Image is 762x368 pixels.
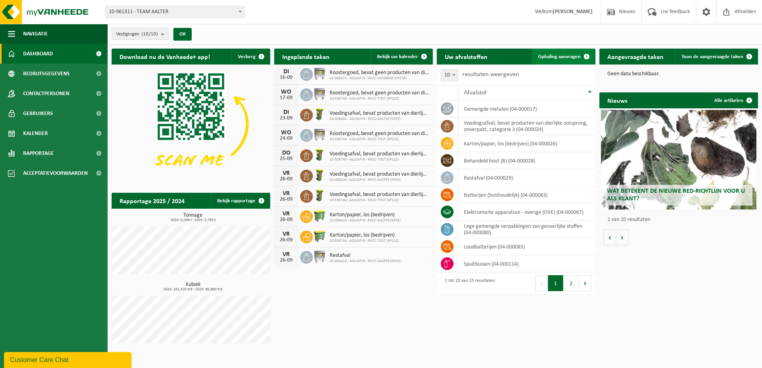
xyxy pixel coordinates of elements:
[603,229,616,245] button: Vorige
[116,213,270,222] h3: Tonnage
[330,90,429,96] span: Roostergoed, bevat geen producten van dierlijke oorsprong
[599,49,672,64] h2: Aangevraagde taken
[458,221,595,238] td: lege gemengde verpakkingen van gevaarlijke stoffen (04-000080)
[141,31,158,37] count: (10/10)
[330,192,429,198] span: Voedingsafval, bevat producten van dierlijke oorsprong, onverpakt, categorie 3
[23,163,88,183] span: Acceptatievoorwaarden
[458,152,595,169] td: behandeld hout (B) (04-000028)
[313,189,326,202] img: WB-0060-HPE-GN-50
[116,288,270,292] span: 2024: 161,520 m3 - 2025: 90,860 m3
[532,49,595,65] a: Ophaling aanvragen
[278,109,294,115] div: DI
[112,65,270,184] img: Download de VHEPlus App
[313,229,326,243] img: WB-0660-HPE-GN-50
[23,143,54,163] span: Rapportage
[112,193,192,208] h2: Rapportage 2025 / 2024
[278,129,294,136] div: WO
[313,148,326,162] img: WB-0060-HPE-GN-50
[330,198,429,203] span: 10-536744 - AQUAFIN - RWZI TIELT (KP122)
[278,197,294,202] div: 26-09
[4,350,133,368] iframe: chat widget
[278,75,294,80] div: 16-09
[330,253,401,259] span: Restafval
[211,193,269,209] a: Bekijk rapportage
[313,67,326,80] img: WB-1100-GAL-GY-01
[377,54,418,59] span: Bekijk uw kalender
[607,188,745,202] span: Wat betekent de nieuwe RED-richtlijn voor u als klant?
[330,218,401,223] span: 02-008424 - AQUAFIN - RWZI AALTER (KP25)
[330,151,429,157] span: Voedingsafval, bevat producten van dierlijke oorsprong, onverpakt, categorie 3
[278,115,294,121] div: 23-09
[278,217,294,223] div: 26-09
[105,6,245,18] span: 10-961311 - TEAM AALTER
[535,275,548,291] button: Previous
[278,176,294,182] div: 26-09
[441,274,495,292] div: 1 tot 10 van 15 resultaten
[278,170,294,176] div: VR
[116,28,158,40] span: Vestigingen
[330,157,429,162] span: 10-536744 - AQUAFIN - RWZI TIELT (KP122)
[313,128,326,141] img: WB-1100-GAL-GY-01
[313,108,326,121] img: WB-0060-HPE-GN-50
[564,275,579,291] button: 2
[278,95,294,101] div: 17-09
[458,100,595,117] td: gemengde metalen (04-000017)
[313,87,326,101] img: WB-1100-GAL-GY-01
[681,54,743,59] span: Toon de aangevraagde taken
[238,54,255,59] span: Verberg
[458,169,595,186] td: restafval (04-000029)
[441,69,458,81] span: 10
[330,70,429,76] span: Roostergoed, bevat geen producten van dierlijke oorsprong
[330,239,399,243] span: 10-536744 - AQUAFIN - RWZI TIELT (KP122)
[458,135,595,152] td: karton/papier, los (bedrijven) (04-000026)
[464,90,487,96] span: Afvalstof
[23,84,69,104] span: Contactpersonen
[437,49,495,64] h2: Uw afvalstoffen
[458,117,595,135] td: voedingsafval, bevat producten van dierlijke oorsprong, onverpakt, categorie 3 (04-000024)
[675,49,757,65] a: Toon de aangevraagde taken
[538,54,581,59] span: Ophaling aanvragen
[278,156,294,162] div: 25-09
[278,258,294,263] div: 26-09
[278,237,294,243] div: 26-09
[330,137,429,142] span: 10-536744 - AQUAFIN - RWZI TIELT (KP122)
[173,28,192,41] button: OK
[607,217,754,223] p: 1 van 10 resultaten
[371,49,432,65] a: Bekijk uw kalender
[278,231,294,237] div: VR
[278,69,294,75] div: DI
[330,178,429,182] span: 02-008424 - AQUAFIN - RWZI AALTER (KP25)
[23,44,53,64] span: Dashboard
[112,28,169,40] button: Vestigingen(10/10)
[330,131,429,137] span: Roostergoed, bevat geen producten van dierlijke oorsprong
[708,92,757,108] a: Alle artikelen
[553,9,593,15] strong: [PERSON_NAME]
[330,232,399,239] span: Karton/papier, los (bedrijven)
[313,168,326,182] img: WB-0060-HPE-GN-50
[313,209,326,223] img: WB-0660-HPE-GN-50
[278,190,294,197] div: VR
[601,110,756,209] a: Wat betekent de nieuwe RED-richtlijn voor u als klant?
[313,250,326,263] img: WB-1100-GAL-GY-02
[23,104,53,123] span: Gebruikers
[278,89,294,95] div: WO
[579,275,591,291] button: Next
[278,251,294,258] div: VR
[116,282,270,292] h3: Kubiek
[458,186,595,204] td: batterijen (huishoudelijk) (04-000063)
[232,49,269,65] button: Verberg
[278,211,294,217] div: VR
[330,171,429,178] span: Voedingsafval, bevat producten van dierlijke oorsprong, onverpakt, categorie 3
[599,92,635,108] h2: Nieuws
[330,110,429,117] span: Voedingsafval, bevat producten van dierlijke oorsprong, onverpakt, categorie 3
[278,150,294,156] div: DO
[330,76,429,81] span: 02-008471 - AQUAFIN - RWZI WINGENE (KP276)
[330,212,401,218] span: Karton/papier, los (bedrijven)
[106,6,244,18] span: 10-961311 - TEAM AALTER
[458,204,595,221] td: elektronische apparatuur - overige (OVE) (04-000067)
[274,49,338,64] h2: Ingeplande taken
[330,259,401,264] span: 02-008424 - AQUAFIN - RWZI AALTER (KP25)
[458,238,595,255] td: loodbatterijen (04-000085)
[548,275,564,291] button: 1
